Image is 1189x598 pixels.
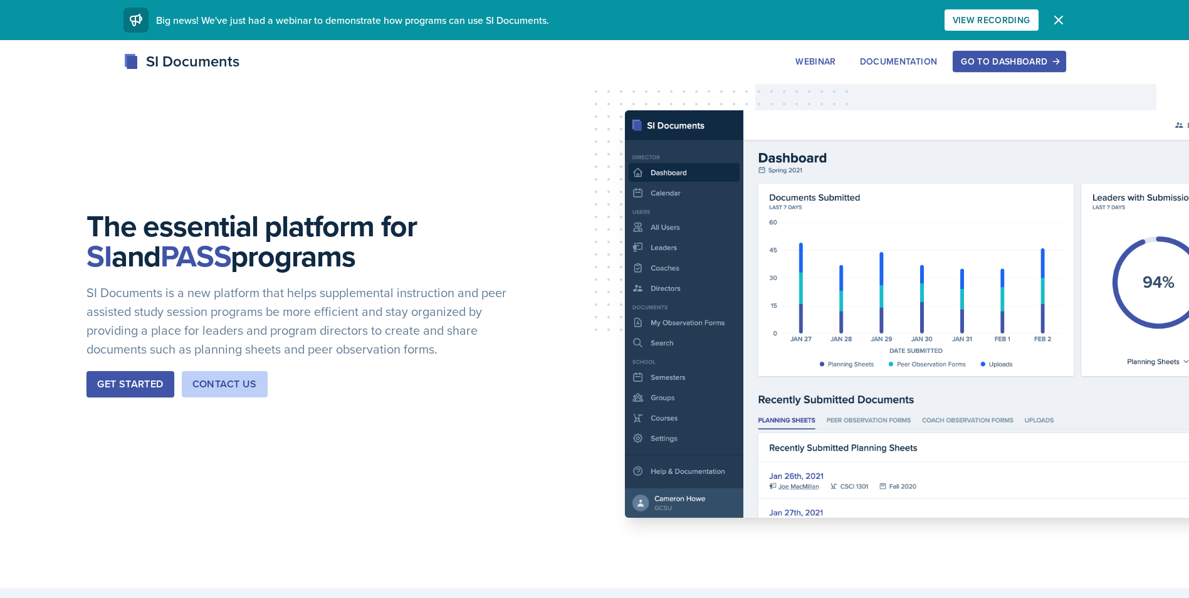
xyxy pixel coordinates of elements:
[86,371,174,397] button: Get Started
[156,13,549,27] span: Big news! We've just had a webinar to demonstrate how programs can use SI Documents.
[182,371,268,397] button: Contact Us
[192,377,257,392] div: Contact Us
[953,15,1030,25] div: View Recording
[795,56,835,66] div: Webinar
[860,56,938,66] div: Documentation
[97,377,163,392] div: Get Started
[953,51,1066,72] button: Go to Dashboard
[787,51,844,72] button: Webinar
[961,56,1057,66] div: Go to Dashboard
[945,9,1039,31] button: View Recording
[852,51,946,72] button: Documentation
[123,50,239,73] div: SI Documents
